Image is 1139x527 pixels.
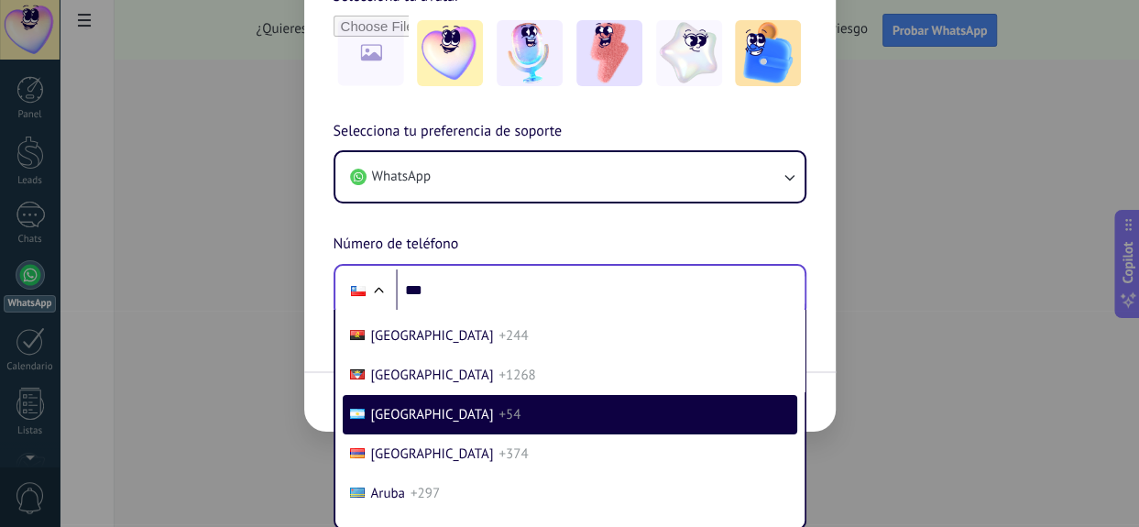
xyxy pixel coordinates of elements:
span: [GEOGRAPHIC_DATA] [371,327,494,345]
span: +1268 [498,367,535,384]
img: -2.jpeg [497,20,563,86]
span: +244 [498,327,528,345]
span: [GEOGRAPHIC_DATA] [371,367,494,384]
img: -3.jpeg [576,20,642,86]
span: +374 [498,445,528,463]
span: Selecciona tu preferencia de soporte [334,120,563,144]
span: +54 [498,406,520,423]
div: Chile: + 56 [341,271,376,310]
span: Aruba [371,485,406,502]
img: -5.jpeg [735,20,801,86]
img: -1.jpeg [417,20,483,86]
img: -4.jpeg [656,20,722,86]
span: WhatsApp [372,168,431,186]
button: WhatsApp [335,152,805,202]
span: +297 [411,485,440,502]
span: Número de teléfono [334,233,459,257]
span: [GEOGRAPHIC_DATA] [371,406,494,423]
span: [GEOGRAPHIC_DATA] [371,445,494,463]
